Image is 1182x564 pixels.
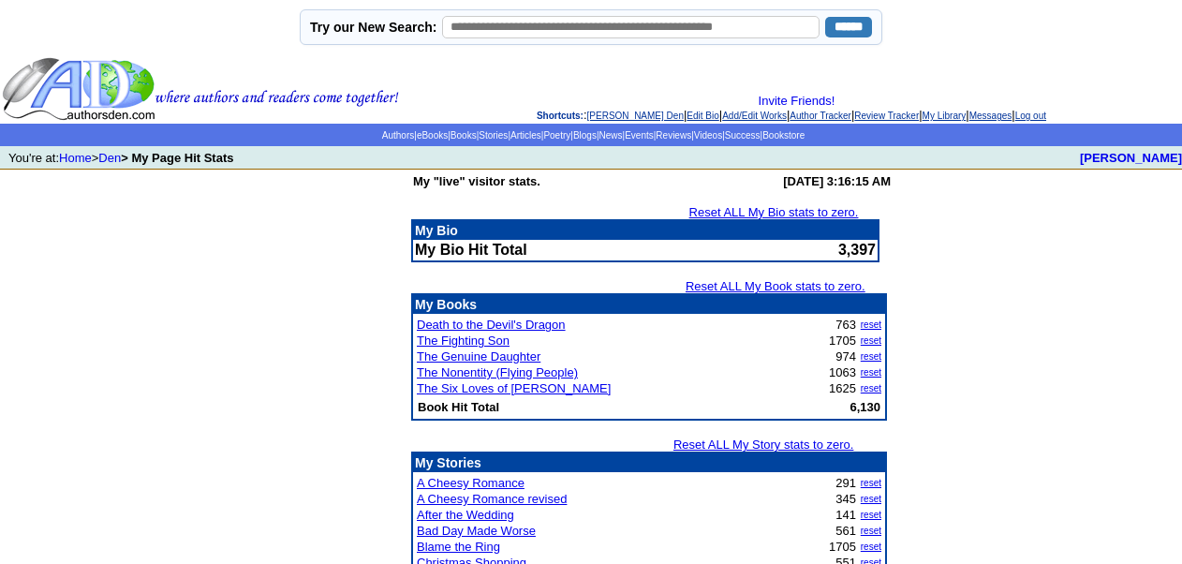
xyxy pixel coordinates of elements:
a: A Cheesy Romance revised [417,492,567,506]
a: Author Tracker [790,111,851,121]
font: 763 [835,318,856,332]
font: 974 [835,349,856,364]
a: Death to the Devil's Dragon [417,318,566,332]
a: [PERSON_NAME] Den [587,111,684,121]
a: Success [725,130,761,141]
a: reset [861,367,881,378]
a: reset [861,542,881,552]
a: Videos [694,130,722,141]
b: Book Hit Total [418,400,499,414]
a: reset [861,478,881,488]
a: The Nonentity (Flying People) [417,365,578,379]
a: Blogs [573,130,597,141]
a: eBooks [417,130,448,141]
a: [PERSON_NAME] [1080,151,1182,165]
font: 1625 [829,381,856,395]
a: Books [451,130,477,141]
a: Messages [969,111,1012,121]
a: Edit Bio [687,111,718,121]
a: My Library [923,111,967,121]
a: Authors [382,130,414,141]
a: Blame the Ring [417,540,500,554]
a: reset [861,494,881,504]
font: 141 [835,508,856,522]
a: Stories [479,130,508,141]
a: Review Tracker [854,111,919,121]
img: header_logo2.gif [2,56,399,122]
b: > My Page Hit Stats [121,151,233,165]
a: Reset ALL My Book stats to zero. [686,279,865,293]
a: Reset ALL My Story stats to zero. [673,438,853,452]
a: Home [59,151,92,165]
a: reset [861,526,881,536]
label: Try our New Search: [310,20,436,35]
p: My Books [415,297,883,312]
a: Reset ALL My Bio stats to zero. [689,205,859,219]
a: Reviews [656,130,691,141]
a: Articles [510,130,541,141]
a: reset [861,510,881,520]
a: The Genuine Daughter [417,349,540,364]
font: 1705 [829,540,856,554]
font: 345 [835,492,856,506]
a: Bookstore [762,130,805,141]
b: 6,130 [850,400,880,414]
a: News [599,130,623,141]
span: Shortcuts: [537,111,584,121]
a: A Cheesy Romance [417,476,525,490]
a: The Six Loves of [PERSON_NAME] [417,381,611,395]
a: The Fighting Son [417,334,510,348]
a: reset [861,351,881,362]
font: You're at: > [8,151,233,165]
p: My Bio [415,223,876,238]
a: Den [98,151,121,165]
b: [DATE] 3:16:15 AM [783,174,891,188]
b: My Bio Hit Total [415,242,527,258]
b: My "live" visitor stats. [413,174,540,188]
font: 291 [835,476,856,490]
font: 561 [835,524,856,538]
a: Add/Edit Works [722,111,787,121]
a: Invite Friends! [759,94,835,108]
a: Log out [1015,111,1046,121]
a: After the Wedding [417,508,514,522]
font: 1705 [829,334,856,348]
a: reset [861,335,881,346]
font: 3,397 [838,242,876,258]
a: Events [625,130,654,141]
p: My Stories [415,455,883,470]
font: 1063 [829,365,856,379]
a: reset [861,383,881,393]
a: Bad Day Made Worse [417,524,536,538]
div: : | | | | | | | [403,94,1180,122]
a: reset [861,319,881,330]
a: Poetry [543,130,570,141]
